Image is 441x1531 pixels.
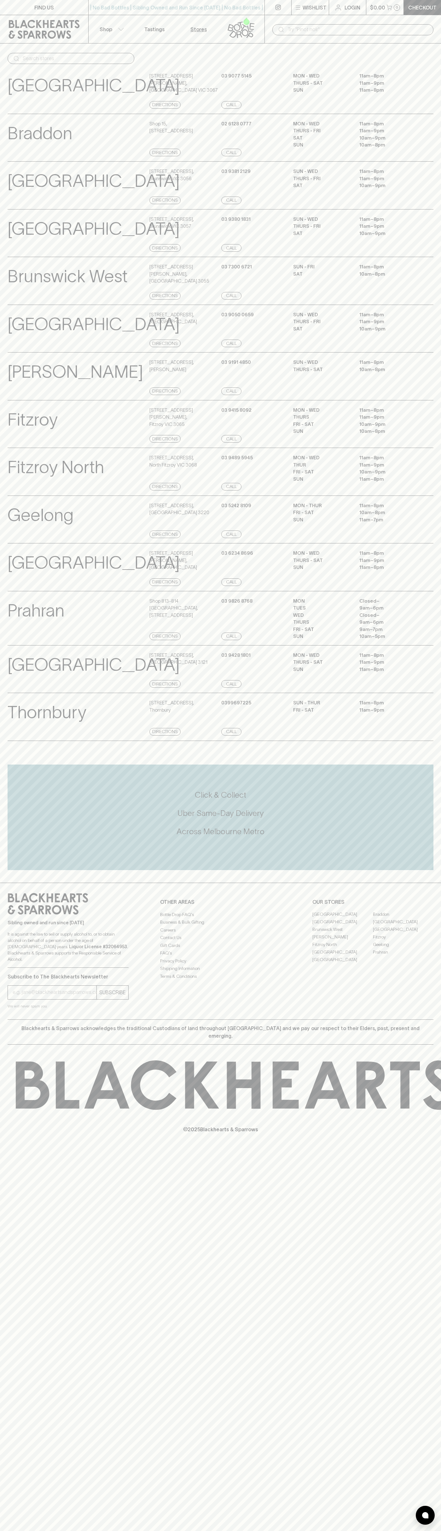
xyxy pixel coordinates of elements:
[293,509,350,516] p: FRI - SAT
[99,989,126,996] p: SUBSCRIBE
[312,918,373,926] a: [GEOGRAPHIC_DATA]
[359,509,416,516] p: 10am – 8pm
[149,407,220,428] p: [STREET_ADDRESS][PERSON_NAME] , Fitzroy VIC 3065
[373,941,433,949] a: Geelong
[359,318,416,325] p: 11am – 9pm
[312,941,373,949] a: Fitzroy North
[221,454,253,462] p: 03 9489 5945
[373,933,433,941] a: Fitzroy
[160,949,281,957] a: FAQ's
[221,216,251,223] p: 03 9380 1831
[293,605,350,612] p: TUES
[8,263,128,290] p: Brunswick West
[221,340,241,347] a: Call
[359,598,416,605] p: Closed –
[293,271,350,278] p: SAT
[373,918,433,926] a: [GEOGRAPHIC_DATA]
[221,168,251,175] p: 03 9381 2129
[221,197,241,204] a: Call
[359,135,416,142] p: 10am – 9pm
[8,550,180,576] p: [GEOGRAPHIC_DATA]
[373,949,433,956] a: Prahran
[359,271,416,278] p: 10am – 8pm
[8,808,433,818] h5: Uber Same-Day Delivery
[293,564,350,571] p: SUN
[312,949,373,956] a: [GEOGRAPHIC_DATA]
[160,934,281,942] a: Contact Us
[293,502,350,509] p: MON - THUR
[149,550,220,571] p: [STREET_ADDRESS][PERSON_NAME] , [GEOGRAPHIC_DATA]
[149,530,181,538] a: Directions
[8,765,433,870] div: Call to action block
[149,340,181,347] a: Directions
[359,564,416,571] p: 11am – 8pm
[293,666,350,673] p: SUN
[8,973,129,980] p: Subscribe to The Blackhearts Newsletter
[221,530,241,538] a: Call
[287,25,428,35] input: Try "Pinot noir"
[345,4,360,11] p: Login
[359,699,416,707] p: 11am – 8pm
[160,965,281,972] a: Shipping Information
[221,359,251,366] p: 03 9191 4850
[293,182,350,189] p: SAT
[293,311,350,318] p: SUN - WED
[69,944,127,949] strong: Liquor License #32064953
[293,652,350,659] p: MON - WED
[359,366,416,373] p: 10am – 8pm
[8,699,86,725] p: Thornbury
[221,311,254,318] p: 03 9050 0659
[160,942,281,949] a: Gift Cards
[8,168,180,194] p: [GEOGRAPHIC_DATA]
[149,120,193,135] p: Shop 15 , [STREET_ADDRESS]
[149,216,194,230] p: [STREET_ADDRESS] , Brunswick VIC 3057
[149,502,209,516] p: [STREET_ADDRESS] , [GEOGRAPHIC_DATA] 3220
[149,311,197,325] p: [STREET_ADDRESS] , [GEOGRAPHIC_DATA]
[221,550,253,557] p: 03 6234 8696
[8,1003,129,1009] p: We will never spam you
[373,926,433,933] a: [GEOGRAPHIC_DATA]
[160,972,281,980] a: Terms & Conditions
[132,15,177,43] a: Tastings
[359,626,416,633] p: 9am – 7pm
[293,462,350,469] p: THUR
[8,598,64,624] p: Prahran
[359,216,416,223] p: 11am – 8pm
[293,87,350,94] p: SUN
[293,120,350,128] p: MON - WED
[359,454,416,462] p: 11am – 8pm
[359,80,416,87] p: 11am – 9pm
[8,407,58,433] p: Fitzroy
[293,407,350,414] p: MON - WED
[293,421,350,428] p: FRI - SAT
[293,127,350,135] p: THURS - FRI
[149,149,181,156] a: Directions
[373,911,433,918] a: Braddon
[359,557,416,564] p: 11am – 9pm
[359,476,416,483] p: 11am – 8pm
[312,911,373,918] a: [GEOGRAPHIC_DATA]
[359,428,416,435] p: 10am – 8pm
[144,26,165,33] p: Tastings
[359,263,416,271] p: 11am – 8pm
[149,728,181,736] a: Directions
[359,659,416,666] p: 11am – 9pm
[293,168,350,175] p: SUN - WED
[221,292,241,300] a: Call
[359,414,416,421] p: 11am – 9pm
[160,898,281,906] p: OTHER AREAS
[293,359,350,366] p: SUN - WED
[149,680,181,688] a: Directions
[221,633,241,640] a: Call
[8,826,433,837] h5: Across Melbourne Metro
[312,956,373,964] a: [GEOGRAPHIC_DATA]
[293,707,350,714] p: Fri - Sat
[149,652,207,666] p: [STREET_ADDRESS] , [GEOGRAPHIC_DATA] 3121
[23,54,129,64] input: Search stores
[359,407,416,414] p: 11am – 8pm
[97,986,128,999] button: SUBSCRIBE
[221,387,241,395] a: Call
[8,502,73,528] p: Geelong
[293,619,350,626] p: THURS
[221,680,241,688] a: Call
